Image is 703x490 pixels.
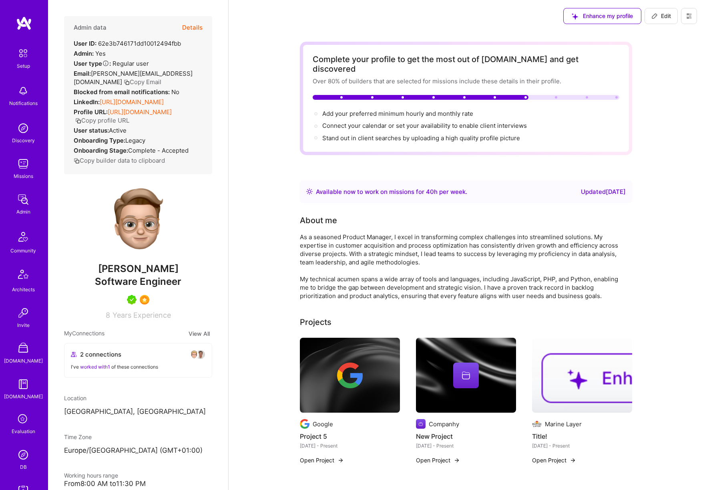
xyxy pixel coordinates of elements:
[10,246,36,255] div: Community
[74,49,106,58] div: Yes
[20,463,27,471] div: DB
[196,350,205,359] img: avatar
[532,431,632,442] h4: Title!
[322,122,527,129] span: Connect your calendar or set your availability to enable client interviews
[15,447,31,463] img: Admin Search
[74,40,96,47] strong: User ID:
[112,311,171,319] span: Years Experience
[75,116,129,125] button: Copy profile URL
[74,60,111,67] strong: User type :
[15,45,32,62] img: setup
[71,351,77,357] i: icon Collaborator
[16,16,32,30] img: logo
[337,363,363,388] img: Company logo
[15,156,31,172] img: teamwork
[109,127,127,134] span: Active
[313,420,333,428] div: Google
[106,187,170,251] img: User Avatar
[74,147,128,154] strong: Onboarding Stage:
[108,108,172,116] a: [URL][DOMAIN_NAME]
[14,266,33,285] img: Architects
[9,99,38,107] div: Notifications
[64,480,212,488] div: From 8:00 AM to 11:30 PM
[337,457,344,464] img: arrow-right
[124,79,130,85] i: icon Copy
[316,187,467,197] div: Available now to work on missions for h per week .
[74,158,80,164] i: icon Copy
[426,188,434,196] span: 40
[15,192,31,208] img: admin teamwork
[4,357,43,365] div: [DOMAIN_NAME]
[64,434,92,440] span: Time Zone
[64,263,212,275] span: [PERSON_NAME]
[14,172,33,180] div: Missions
[102,60,109,67] i: Help
[572,12,633,20] span: Enhance my profile
[74,127,109,134] strong: User status:
[581,187,626,197] div: Updated [DATE]
[12,136,35,145] div: Discovery
[74,39,181,48] div: 62e3b746171dd10012494fbb
[71,363,205,371] div: I've of these connections
[95,276,181,287] span: Software Engineer
[128,147,189,154] span: Complete - Accepted
[15,376,31,392] img: guide book
[300,338,400,413] img: cover
[15,83,31,99] img: bell
[300,233,620,300] div: As a seasoned Product Manager, I excel in transforming complex challenges into streamlined soluti...
[322,110,473,117] span: Add your preferred minimum hourly and monthly rate
[454,457,460,464] img: arrow-right
[74,24,106,31] h4: Admin data
[74,137,125,144] strong: Onboarding Type:
[14,227,33,246] img: Community
[127,295,137,304] img: A.Teamer in Residence
[651,12,671,20] span: Edit
[12,285,35,294] div: Architects
[74,70,193,86] span: [PERSON_NAME][EMAIL_ADDRESS][DOMAIN_NAME]
[416,419,426,429] img: Company logo
[74,70,91,77] strong: Email:
[572,13,578,20] i: icon SuggestedTeams
[570,457,576,464] img: arrow-right
[182,16,203,39] button: Details
[16,208,30,216] div: Admin
[17,62,30,70] div: Setup
[64,446,212,456] p: Europe/[GEOGRAPHIC_DATA] (GMT+01:00 )
[64,343,212,378] button: 2 connectionsavataravatarI've worked with1 of these connections
[300,419,309,429] img: Company logo
[15,341,31,357] img: A Store
[16,412,31,427] i: icon SelectionTeam
[300,431,400,442] h4: Project 5
[80,350,121,359] span: 2 connections
[416,338,516,413] img: cover
[300,214,337,226] div: About me
[416,456,460,464] button: Open Project
[125,137,145,144] span: legacy
[12,427,35,436] div: Evaluation
[186,329,212,338] button: View All
[532,442,632,450] div: [DATE] - Present
[64,329,104,338] span: My Connections
[140,295,149,304] img: SelectionTeam
[17,321,30,329] div: Invite
[64,407,212,417] p: [GEOGRAPHIC_DATA], [GEOGRAPHIC_DATA]
[300,442,400,450] div: [DATE] - Present
[645,8,678,24] button: Edit
[74,88,179,96] div: No
[545,420,582,428] div: Marine Layer
[300,456,344,464] button: Open Project
[306,188,313,195] img: Availability
[74,156,165,165] button: Copy builder data to clipboard
[74,88,171,96] strong: Blocked from email notifications:
[300,316,331,328] div: Projects
[563,8,641,24] button: Enhance my profile
[4,392,43,401] div: [DOMAIN_NAME]
[313,54,619,74] div: Complete your profile to get the most out of [DOMAIN_NAME] and get discovered
[189,350,199,359] img: avatar
[74,98,100,106] strong: LinkedIn:
[64,472,118,479] span: Working hours range
[15,120,31,136] img: discovery
[532,456,576,464] button: Open Project
[100,98,164,106] a: [URL][DOMAIN_NAME]
[124,78,161,86] button: Copy Email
